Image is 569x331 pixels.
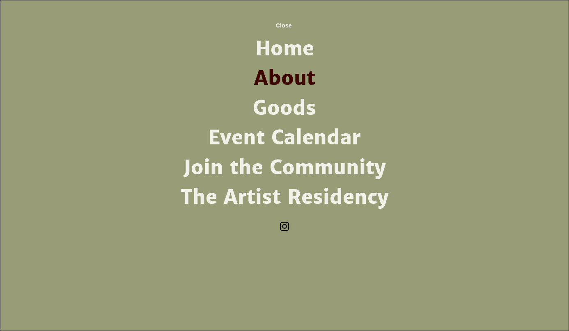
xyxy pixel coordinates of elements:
span: Close [276,22,292,29]
a: Join the Community [177,153,392,183]
a: Goods [177,94,392,123]
a: The Artist Residency [177,183,392,212]
button: Close [262,16,306,34]
a: About [177,64,392,93]
a: Home [177,34,392,64]
img: Instagram [278,220,291,233]
a: Event Calendar [177,123,392,153]
ul: Social Bar [278,220,291,233]
nav: Site [177,34,392,212]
